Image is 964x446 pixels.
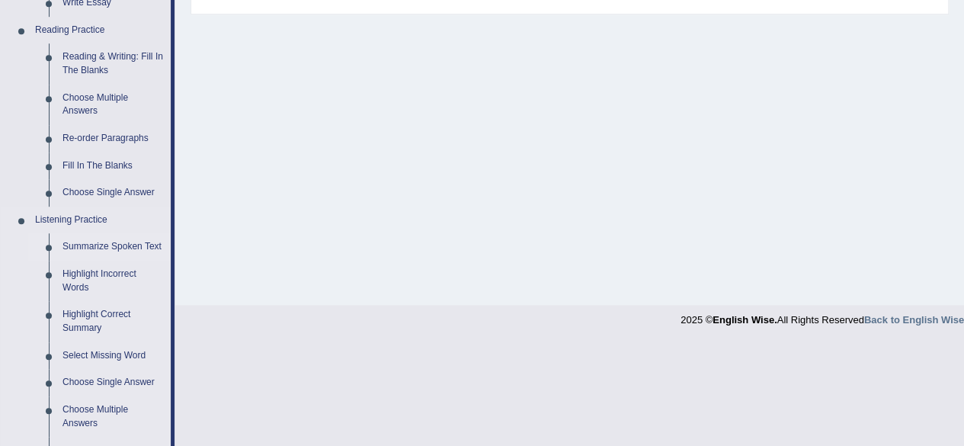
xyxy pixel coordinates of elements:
[56,125,171,152] a: Re-order Paragraphs
[56,301,171,342] a: Highlight Correct Summary
[56,396,171,437] a: Choose Multiple Answers
[56,179,171,207] a: Choose Single Answer
[56,43,171,84] a: Reading & Writing: Fill In The Blanks
[56,261,171,301] a: Highlight Incorrect Words
[864,314,964,326] a: Back to English Wise
[28,17,171,44] a: Reading Practice
[56,369,171,396] a: Choose Single Answer
[713,314,777,326] strong: English Wise.
[681,305,964,327] div: 2025 © All Rights Reserved
[56,85,171,125] a: Choose Multiple Answers
[56,342,171,370] a: Select Missing Word
[56,233,171,261] a: Summarize Spoken Text
[56,152,171,180] a: Fill In The Blanks
[28,207,171,234] a: Listening Practice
